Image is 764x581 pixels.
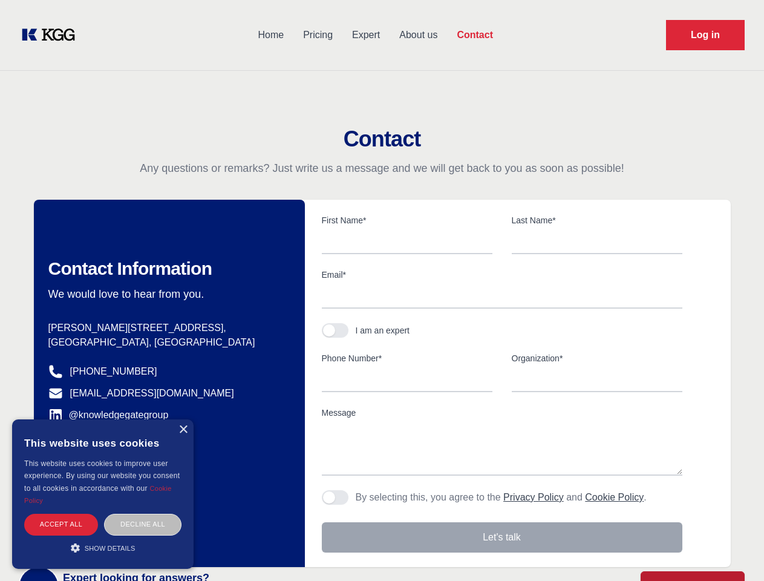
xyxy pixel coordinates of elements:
div: Accept all [24,514,98,535]
a: About us [390,19,447,51]
div: I am an expert [356,324,410,336]
a: Expert [342,19,390,51]
a: Contact [447,19,503,51]
a: Home [248,19,293,51]
a: Cookie Policy [585,492,644,502]
p: By selecting this, you agree to the and . [356,490,647,505]
span: This website uses cookies to improve user experience. By using our website you consent to all coo... [24,459,180,493]
label: Phone Number* [322,352,492,364]
label: Message [322,407,682,419]
div: Close [178,425,188,435]
div: This website uses cookies [24,428,181,458]
a: @knowledgegategroup [48,408,169,422]
a: KOL Knowledge Platform: Talk to Key External Experts (KEE) [19,25,85,45]
a: Pricing [293,19,342,51]
p: We would love to hear from you. [48,287,286,301]
label: Organization* [512,352,682,364]
label: Last Name* [512,214,682,226]
button: Let's talk [322,522,682,553]
a: [EMAIL_ADDRESS][DOMAIN_NAME] [70,386,234,401]
h2: Contact Information [48,258,286,280]
a: Request Demo [666,20,745,50]
label: Email* [322,269,682,281]
a: Cookie Policy [24,485,172,504]
div: Show details [24,542,181,554]
p: [PERSON_NAME][STREET_ADDRESS], [48,321,286,335]
label: First Name* [322,214,492,226]
a: Privacy Policy [503,492,564,502]
span: Show details [85,545,135,552]
p: Any questions or remarks? Just write us a message and we will get back to you as soon as possible! [15,161,749,176]
div: Decline all [104,514,181,535]
a: [PHONE_NUMBER] [70,364,157,379]
iframe: Chat Widget [704,523,764,581]
h2: Contact [15,127,749,151]
p: [GEOGRAPHIC_DATA], [GEOGRAPHIC_DATA] [48,335,286,350]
